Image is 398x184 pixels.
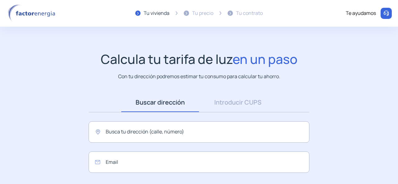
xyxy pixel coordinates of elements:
[121,93,199,112] a: Buscar dirección
[199,93,277,112] a: Introducir CUPS
[144,9,169,17] div: Tu vivienda
[118,73,280,80] p: Con tu dirección podremos estimar tu consumo para calcular tu ahorro.
[101,52,298,67] h1: Calcula tu tarifa de luz
[233,50,298,68] span: en un paso
[192,9,213,17] div: Tu precio
[236,9,263,17] div: Tu contrato
[346,9,376,17] div: Te ayudamos
[383,10,389,16] img: llamar
[6,4,59,22] img: logo factor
